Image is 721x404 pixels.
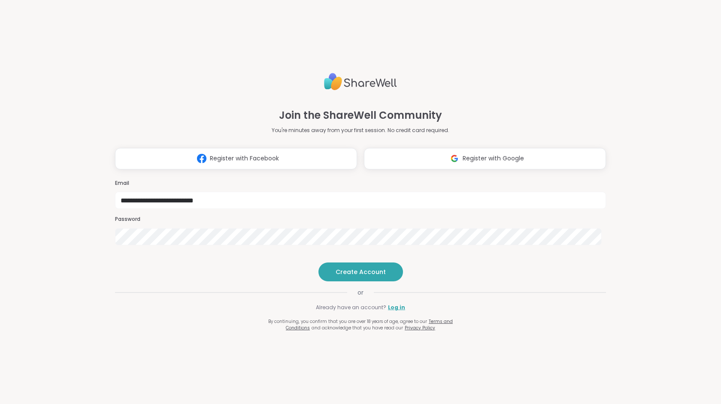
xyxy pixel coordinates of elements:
h1: Join the ShareWell Community [279,108,442,123]
button: Create Account [318,262,403,281]
p: You're minutes away from your first session. No credit card required. [272,127,449,134]
span: or [347,288,374,297]
span: Create Account [336,268,386,276]
button: Register with Facebook [115,148,357,169]
img: ShareWell Logomark [446,151,463,166]
span: By continuing, you confirm that you are over 18 years of age, agree to our [268,318,427,325]
h3: Password [115,216,606,223]
span: and acknowledge that you have read our [312,325,403,331]
span: Already have an account? [316,304,386,311]
img: ShareWell Logo [324,69,397,94]
img: ShareWell Logomark [194,151,210,166]
a: Privacy Policy [405,325,435,331]
span: Register with Facebook [210,154,279,163]
a: Terms and Conditions [286,318,453,331]
button: Register with Google [364,148,606,169]
h3: Email [115,180,606,187]
span: Register with Google [463,154,524,163]
a: Log in [388,304,405,311]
